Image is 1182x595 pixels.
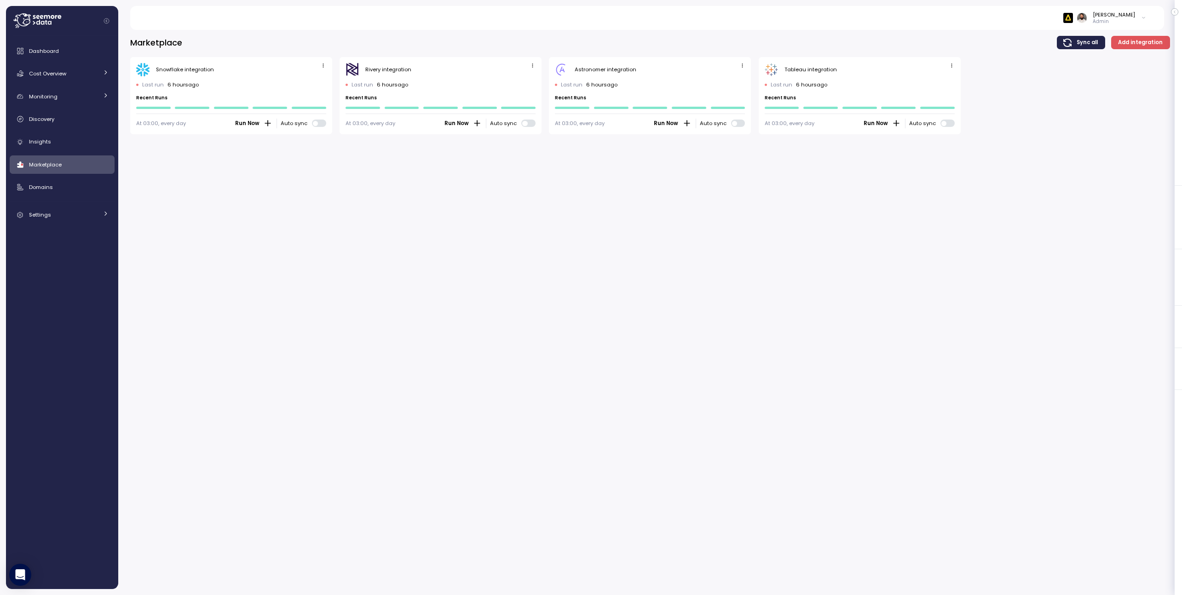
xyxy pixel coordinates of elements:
[9,564,31,586] div: Open Intercom Messenger
[281,120,312,127] span: Auto sync
[909,120,940,127] span: Auto sync
[352,81,373,88] p: Last run
[555,120,605,127] div: At 03:00, every day
[29,93,58,100] span: Monitoring
[10,64,115,83] a: Cost Overview
[765,95,955,101] p: Recent Runs
[1077,13,1087,23] img: ACg8ocLskjvUhBDgxtSFCRx4ztb74ewwa1VrVEuDBD_Ho1mrTsQB-QE=s96-c
[1093,18,1135,25] p: Admin
[700,120,731,127] span: Auto sync
[365,66,411,73] div: Rivery integration
[29,47,59,55] span: Dashboard
[654,119,678,128] span: Run Now
[784,66,837,73] div: Tableau integration
[10,178,115,196] a: Domains
[29,138,51,145] span: Insights
[555,95,745,101] p: Recent Runs
[377,81,408,88] p: 6 hours ago
[235,119,273,128] button: Run Now
[771,81,792,88] p: Last run
[653,119,692,128] button: Run Now
[10,133,115,151] a: Insights
[29,183,53,191] span: Domains
[101,17,112,24] button: Collapse navigation
[136,95,326,101] p: Recent Runs
[142,81,164,88] p: Last run
[586,81,617,88] p: 6 hours ago
[130,37,182,48] h3: Marketplace
[167,81,199,88] p: 6 hours ago
[235,119,259,128] span: Run Now
[10,206,115,224] a: Settings
[156,66,214,73] div: Snowflake integration
[1057,36,1105,49] button: Sync all
[1063,13,1073,23] img: 6628aa71fabf670d87b811be.PNG
[29,211,51,218] span: Settings
[346,120,395,127] div: At 03:00, every day
[10,155,115,174] a: Marketplace
[10,110,115,128] a: Discovery
[765,120,814,127] div: At 03:00, every day
[29,115,54,123] span: Discovery
[10,87,115,106] a: Monitoring
[864,119,888,128] span: Run Now
[1093,11,1135,18] div: [PERSON_NAME]
[796,81,827,88] p: 6 hours ago
[863,119,901,128] button: Run Now
[29,70,66,77] span: Cost Overview
[136,120,186,127] div: At 03:00, every day
[444,119,469,128] span: Run Now
[444,119,482,128] button: Run Now
[561,81,582,88] p: Last run
[346,95,536,101] p: Recent Runs
[10,42,115,60] a: Dashboard
[29,161,62,168] span: Marketplace
[575,66,636,73] div: Astronomer integration
[490,120,521,127] span: Auto sync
